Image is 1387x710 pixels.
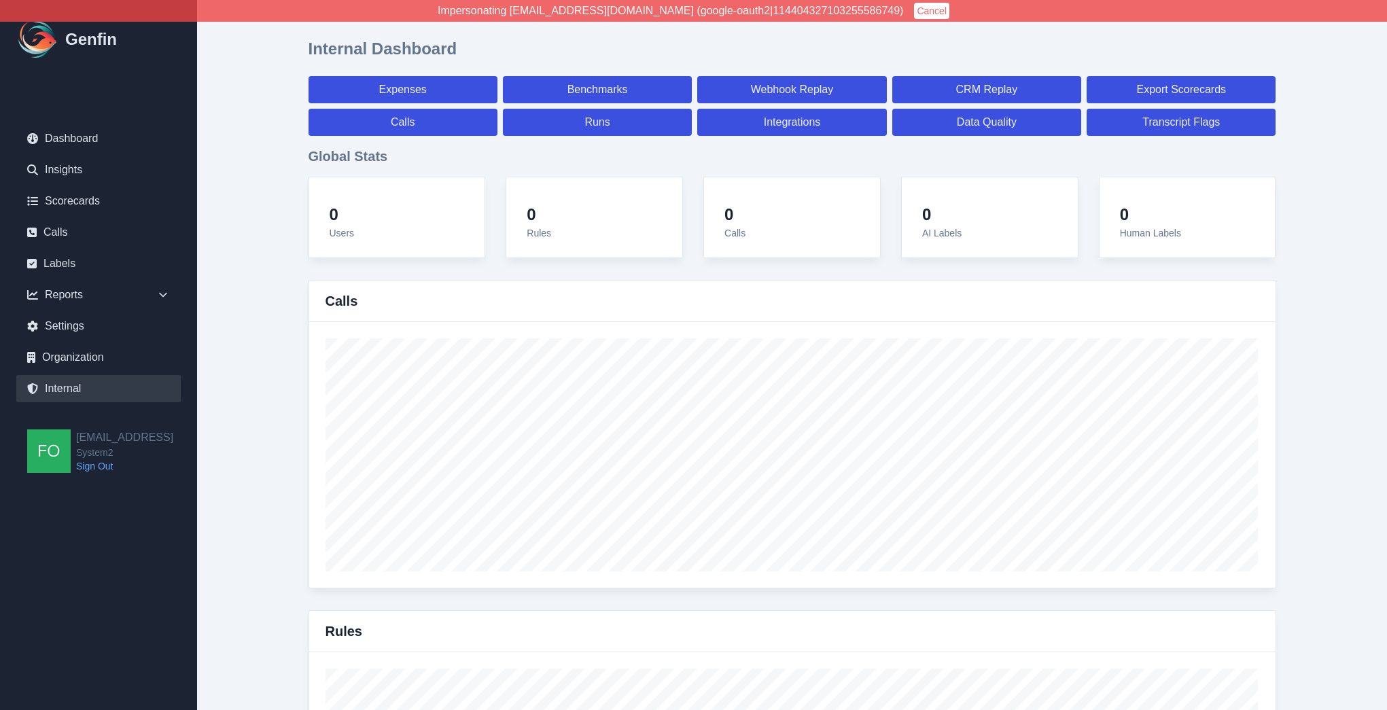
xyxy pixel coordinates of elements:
[1120,228,1181,238] span: Human Labels
[76,429,173,446] h2: [EMAIL_ADDRESS]
[724,228,745,238] span: Calls
[914,3,949,19] button: Cancel
[330,228,355,238] span: Users
[1087,109,1276,136] a: Transcript Flags
[16,219,181,246] a: Calls
[309,76,497,103] a: Expenses
[326,622,362,641] h3: Rules
[330,205,355,225] h4: 0
[65,29,117,50] h1: Genfin
[922,228,962,238] span: AI Labels
[326,291,358,310] h3: Calls
[16,344,181,371] a: Organization
[76,459,173,473] a: Sign Out
[16,156,181,183] a: Insights
[503,76,692,103] a: Benchmarks
[309,38,457,60] h1: Internal Dashboard
[892,76,1081,103] a: CRM Replay
[16,281,181,308] div: Reports
[27,429,71,473] img: founders@genfin.ai
[16,188,181,215] a: Scorecards
[527,228,551,238] span: Rules
[16,313,181,340] a: Settings
[309,109,497,136] a: Calls
[16,250,181,277] a: Labels
[697,109,886,136] a: Integrations
[724,205,745,225] h4: 0
[16,125,181,152] a: Dashboard
[16,375,181,402] a: Internal
[503,109,692,136] a: Runs
[697,76,886,103] a: Webhook Replay
[16,18,60,61] img: Logo
[527,205,551,225] h4: 0
[76,446,173,459] span: System2
[892,109,1081,136] a: Data Quality
[309,147,1276,166] h3: Global Stats
[1120,205,1181,225] h4: 0
[922,205,962,225] h4: 0
[1087,76,1276,103] a: Export Scorecards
